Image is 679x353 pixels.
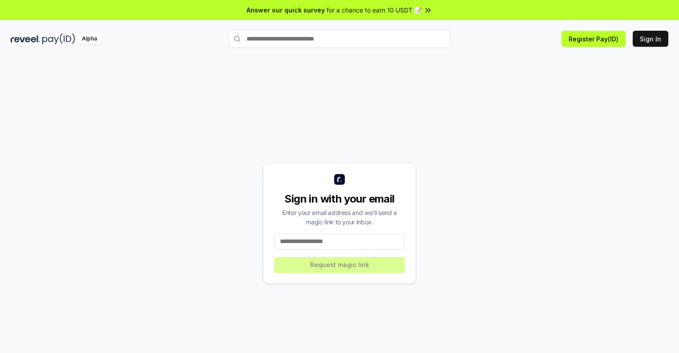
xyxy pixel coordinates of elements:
div: Enter your email address and we’ll send a magic link to your inbox. [274,208,405,227]
div: Alpha [77,33,102,45]
button: Register Pay(ID) [562,31,626,47]
img: logo_small [334,174,345,185]
span: Answer our quick survey [247,5,325,15]
img: pay_id [42,33,75,45]
button: Sign In [633,31,668,47]
span: for a chance to earn 10 USDT 📝 [327,5,422,15]
div: Sign in with your email [274,192,405,206]
img: reveel_dark [11,33,40,45]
